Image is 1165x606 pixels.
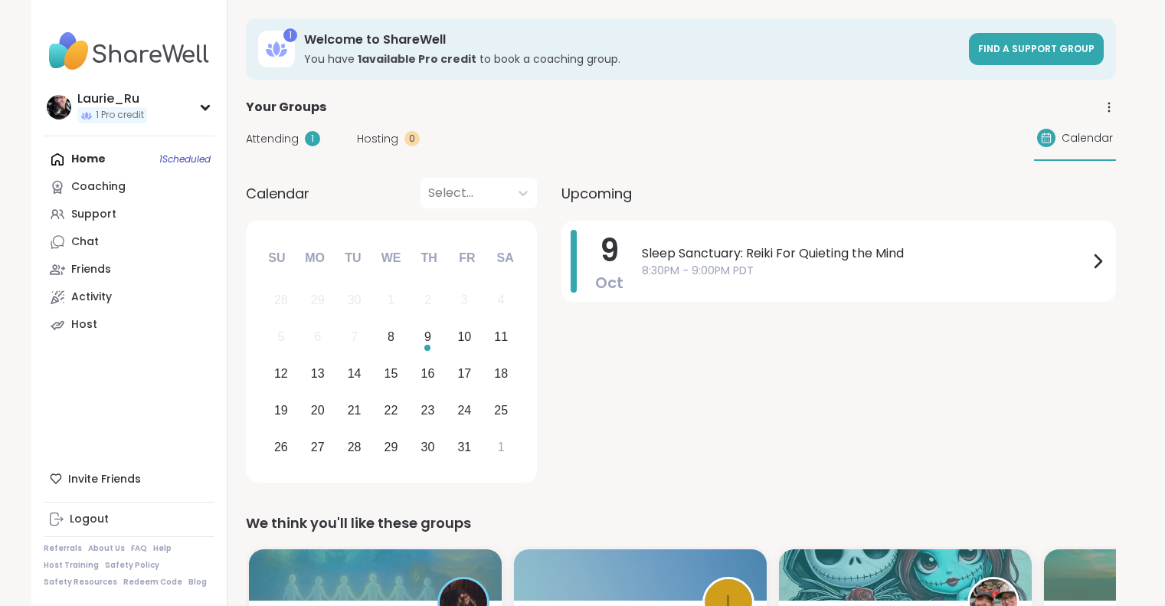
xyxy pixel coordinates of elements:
[978,42,1095,55] span: Find a support group
[301,321,334,354] div: Not available Monday, October 6th, 2025
[421,400,435,421] div: 23
[70,512,109,527] div: Logout
[348,400,362,421] div: 21
[246,98,326,116] span: Your Groups
[421,363,435,384] div: 16
[336,241,370,275] div: Tu
[485,431,518,464] div: Choose Saturday, November 1st, 2025
[421,437,435,457] div: 30
[498,437,505,457] div: 1
[71,262,111,277] div: Friends
[260,241,293,275] div: Su
[424,326,431,347] div: 9
[305,131,320,146] div: 1
[485,321,518,354] div: Choose Saturday, October 11th, 2025
[488,241,522,275] div: Sa
[457,437,471,457] div: 31
[71,207,116,222] div: Support
[448,284,481,317] div: Not available Friday, October 3rd, 2025
[44,506,214,533] a: Logout
[388,326,394,347] div: 8
[494,400,508,421] div: 25
[357,131,398,147] span: Hosting
[411,358,444,391] div: Choose Thursday, October 16th, 2025
[457,363,471,384] div: 17
[969,33,1104,65] a: Find a support group
[485,284,518,317] div: Not available Saturday, October 4th, 2025
[44,543,82,554] a: Referrals
[88,543,125,554] a: About Us
[44,256,214,283] a: Friends
[448,394,481,427] div: Choose Friday, October 24th, 2025
[246,513,1116,534] div: We think you'll like these groups
[457,326,471,347] div: 10
[311,363,325,384] div: 13
[450,241,484,275] div: Fr
[595,272,623,293] span: Oct
[96,109,144,122] span: 1 Pro credit
[263,282,519,465] div: month 2025-10
[338,321,371,354] div: Not available Tuesday, October 7th, 2025
[485,358,518,391] div: Choose Saturday, October 18th, 2025
[71,179,126,195] div: Coaching
[642,263,1088,279] span: 8:30PM - 9:00PM PDT
[304,51,960,67] h3: You have to book a coaching group.
[314,326,321,347] div: 6
[105,560,159,571] a: Safety Policy
[246,183,309,204] span: Calendar
[385,363,398,384] div: 15
[375,431,407,464] div: Choose Wednesday, October 29th, 2025
[448,431,481,464] div: Choose Friday, October 31st, 2025
[301,431,334,464] div: Choose Monday, October 27th, 2025
[131,543,147,554] a: FAQ
[44,228,214,256] a: Chat
[375,358,407,391] div: Choose Wednesday, October 15th, 2025
[448,321,481,354] div: Choose Friday, October 10th, 2025
[311,400,325,421] div: 20
[348,437,362,457] div: 28
[44,560,99,571] a: Host Training
[188,577,207,588] a: Blog
[1062,130,1113,146] span: Calendar
[274,290,288,310] div: 28
[301,284,334,317] div: Not available Monday, September 29th, 2025
[274,363,288,384] div: 12
[338,358,371,391] div: Choose Tuesday, October 14th, 2025
[375,284,407,317] div: Not available Wednesday, October 1st, 2025
[412,241,446,275] div: Th
[77,90,147,107] div: Laurie_Ru
[274,437,288,457] div: 26
[494,363,508,384] div: 18
[385,437,398,457] div: 29
[375,394,407,427] div: Choose Wednesday, October 22nd, 2025
[642,244,1088,263] span: Sleep Sanctuary: Reiki For Quieting the Mind
[71,317,97,332] div: Host
[448,358,481,391] div: Choose Friday, October 17th, 2025
[44,201,214,228] a: Support
[411,431,444,464] div: Choose Thursday, October 30th, 2025
[385,400,398,421] div: 22
[301,358,334,391] div: Choose Monday, October 13th, 2025
[44,25,214,78] img: ShareWell Nav Logo
[71,234,99,250] div: Chat
[457,400,471,421] div: 24
[411,394,444,427] div: Choose Thursday, October 23rd, 2025
[485,394,518,427] div: Choose Saturday, October 25th, 2025
[44,311,214,339] a: Host
[404,131,420,146] div: 0
[498,290,505,310] div: 4
[44,465,214,493] div: Invite Friends
[47,95,71,120] img: Laurie_Ru
[153,543,172,554] a: Help
[600,229,619,272] span: 9
[388,290,394,310] div: 1
[283,28,297,42] div: 1
[44,173,214,201] a: Coaching
[338,394,371,427] div: Choose Tuesday, October 21st, 2025
[494,326,508,347] div: 11
[561,183,632,204] span: Upcoming
[338,431,371,464] div: Choose Tuesday, October 28th, 2025
[44,577,117,588] a: Safety Resources
[375,321,407,354] div: Choose Wednesday, October 8th, 2025
[265,284,298,317] div: Not available Sunday, September 28th, 2025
